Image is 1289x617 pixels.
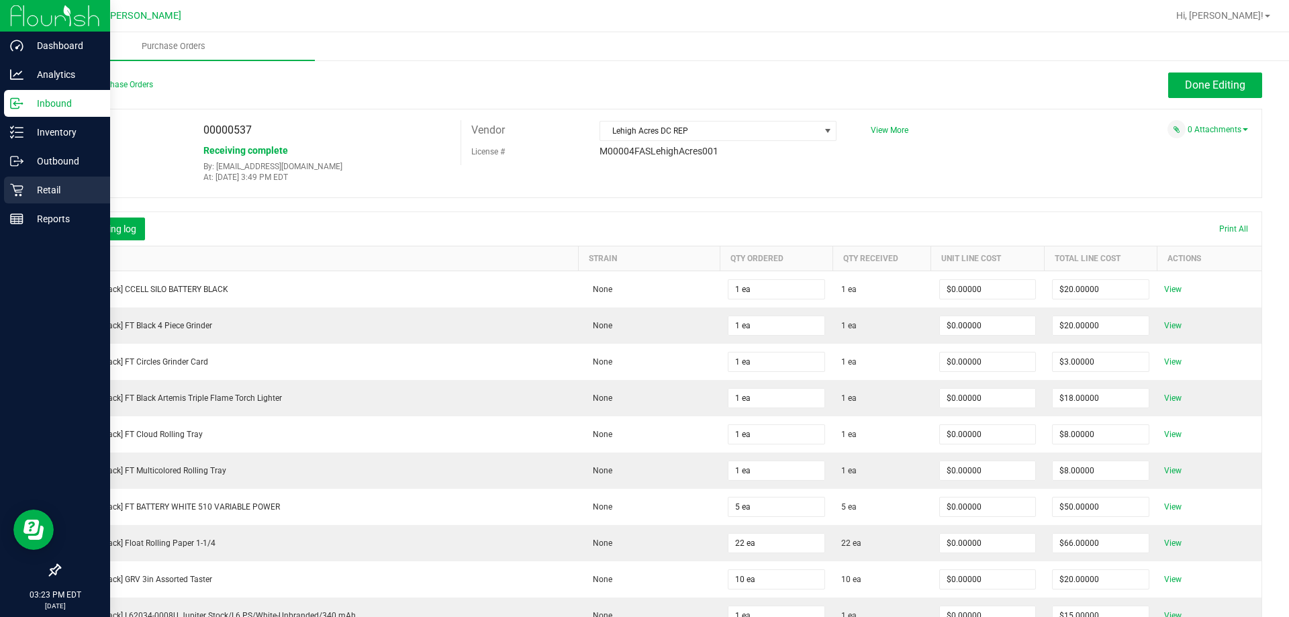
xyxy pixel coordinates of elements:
[1053,280,1148,299] input: $0.00000
[586,285,612,294] span: None
[1053,497,1148,516] input: $0.00000
[203,145,288,156] span: Receiving complete
[68,283,571,295] div: [Pre-Biotrack] CCELL SILO BATTERY BLACK
[10,97,23,110] inline-svg: Inbound
[1159,281,1186,297] span: View
[1053,316,1148,335] input: $0.00000
[1167,120,1186,138] span: Attach a document
[1157,246,1261,271] th: Actions
[1053,352,1148,371] input: $0.00000
[68,320,571,332] div: [Pre-Biotrack] FT Black 4 Piece Grinder
[728,461,824,480] input: 0 ea
[68,573,571,585] div: [Pre-Biotrack] GRV 3in Assorted Taster
[10,183,23,197] inline-svg: Retail
[940,534,1035,553] input: $0.00000
[586,393,612,403] span: None
[1053,461,1148,480] input: $0.00000
[728,497,824,516] input: 0 ea
[586,321,612,330] span: None
[600,146,718,156] span: M00004FASLehighAcres001
[578,246,720,271] th: Strain
[1053,389,1148,408] input: $0.00000
[728,316,824,335] input: 0 ea
[10,126,23,139] inline-svg: Inventory
[1159,354,1186,370] span: View
[10,39,23,52] inline-svg: Dashboard
[23,153,104,169] p: Outbound
[68,537,571,549] div: [Pre-Biotrack] Float Rolling Paper 1-1/4
[728,280,824,299] input: 0 ea
[841,356,857,368] span: 1 ea
[940,425,1035,444] input: $0.00000
[10,212,23,226] inline-svg: Reports
[1053,425,1148,444] input: $0.00000
[940,497,1035,516] input: $0.00000
[940,280,1035,299] input: $0.00000
[1219,224,1248,234] span: Print All
[586,575,612,584] span: None
[728,534,824,553] input: 0 ea
[23,66,104,83] p: Analytics
[23,124,104,140] p: Inventory
[471,120,505,140] label: Vendor
[1159,318,1186,334] span: View
[728,425,824,444] input: 0 ea
[720,246,832,271] th: Qty Ordered
[1176,10,1263,21] span: Hi, [PERSON_NAME]!
[940,570,1035,589] input: $0.00000
[586,538,612,548] span: None
[68,356,571,368] div: [Pre-Biotrack] FT Circles Grinder Card
[1159,499,1186,515] span: View
[586,502,612,512] span: None
[931,246,1044,271] th: Unit Line Cost
[1159,390,1186,406] span: View
[60,246,579,271] th: Item
[203,162,450,171] p: By: [EMAIL_ADDRESS][DOMAIN_NAME]
[833,246,931,271] th: Qty Received
[203,173,450,182] p: At: [DATE] 3:49 PM EDT
[10,68,23,81] inline-svg: Analytics
[124,40,224,52] span: Purchase Orders
[1053,570,1148,589] input: $0.00000
[728,389,824,408] input: 0 ea
[841,428,857,440] span: 1 ea
[23,211,104,227] p: Reports
[1159,535,1186,551] span: View
[586,466,612,475] span: None
[1188,125,1248,134] a: 0 Attachments
[728,352,824,371] input: 0 ea
[841,537,861,549] span: 22 ea
[871,126,908,135] a: View More
[23,182,104,198] p: Retail
[68,501,571,513] div: [Pre-Biotrack] FT BATTERY WHITE 510 VARIABLE POWER
[10,154,23,168] inline-svg: Outbound
[940,352,1035,371] input: $0.00000
[1053,534,1148,553] input: $0.00000
[586,430,612,439] span: None
[586,357,612,367] span: None
[1044,246,1157,271] th: Total Line Cost
[6,601,104,611] p: [DATE]
[841,283,857,295] span: 1 ea
[23,38,104,54] p: Dashboard
[841,465,857,477] span: 1 ea
[1185,79,1245,91] span: Done Editing
[841,501,857,513] span: 5 ea
[600,122,819,140] span: Lehigh Acres DC REP
[6,589,104,601] p: 03:23 PM EDT
[32,32,315,60] a: Purchase Orders
[940,389,1035,408] input: $0.00000
[13,510,54,550] iframe: Resource center
[1168,73,1262,98] button: Done Editing
[68,392,571,404] div: [Pre-Biotrack] FT Black Artemis Triple Flame Torch Lighter
[940,461,1035,480] input: $0.00000
[1159,426,1186,442] span: View
[1159,571,1186,587] span: View
[940,316,1035,335] input: $0.00000
[728,570,824,589] input: 0 ea
[68,465,571,477] div: [Pre-Biotrack] FT Multicolored Rolling Tray
[93,10,181,21] span: Ft. [PERSON_NAME]
[1159,463,1186,479] span: View
[841,320,857,332] span: 1 ea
